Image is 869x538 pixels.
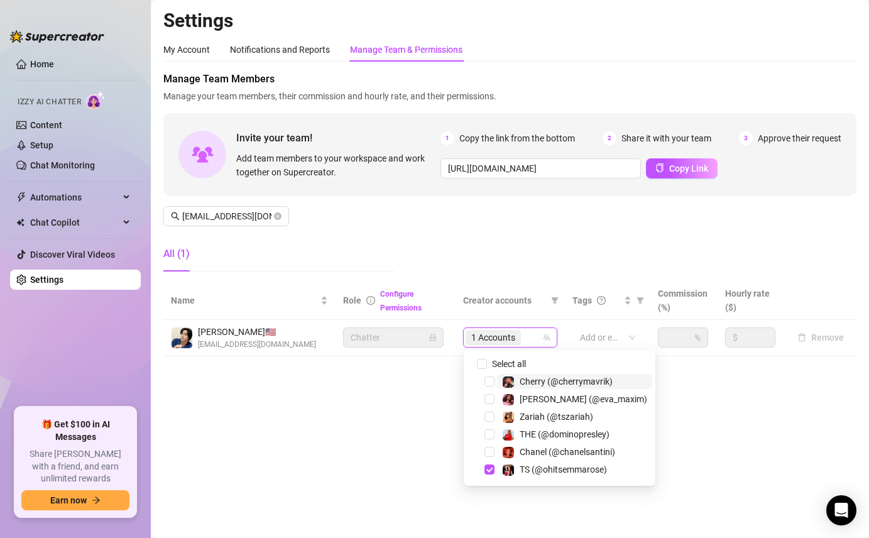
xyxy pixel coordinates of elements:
span: info-circle [366,296,375,305]
div: Notifications and Reports [230,43,330,57]
span: filter [551,297,559,304]
span: Copy Link [669,163,708,173]
a: Settings [30,275,63,285]
span: Chatter [351,328,436,347]
span: question-circle [597,296,606,305]
span: [EMAIL_ADDRESS][DOMAIN_NAME] [198,339,316,351]
span: Select tree node [484,376,495,387]
div: Manage Team & Permissions [350,43,462,57]
a: Home [30,59,54,69]
span: [PERSON_NAME] (@eva_maxim) [520,394,647,404]
span: Invite your team! [236,130,440,146]
img: THE (@dominopresley) [503,429,514,441]
button: Remove [792,330,849,345]
span: search [171,212,180,221]
img: Cherry (@cherrymavrik) [503,376,514,388]
a: Content [30,120,62,130]
div: My Account [163,43,210,57]
span: Select all [487,357,531,371]
span: Name [171,294,318,307]
img: Harold Bandril [172,327,192,348]
img: Eva (@eva_maxim) [503,394,514,405]
th: Name [163,282,336,320]
div: All (1) [163,246,190,261]
img: AI Chatter [86,91,106,109]
span: Cherry (@cherrymavrik) [520,376,613,387]
span: Share [PERSON_NAME] with a friend, and earn unlimited rewards [21,448,129,485]
span: Izzy AI Chatter [18,96,81,108]
th: Commission (%) [650,282,718,320]
img: Chanel (@chanelsantini) [503,447,514,458]
a: Configure Permissions [380,290,422,312]
span: Manage your team members, their commission and hourly rate, and their permissions. [163,89,856,103]
span: filter [549,291,561,310]
span: 3 [739,131,753,145]
span: Copy the link from the bottom [459,131,575,145]
th: Hourly rate ($) [718,282,785,320]
span: Approve their request [758,131,841,145]
span: Earn now [50,495,87,505]
button: Earn nowarrow-right [21,490,129,510]
button: Copy Link [646,158,718,178]
span: Creator accounts [463,294,546,307]
div: Open Intercom Messenger [826,495,856,525]
img: logo-BBDzfeDw.svg [10,30,104,43]
span: Select tree node [484,464,495,475]
span: copy [655,163,664,172]
span: Role [343,295,361,305]
a: Chat Monitoring [30,160,95,170]
span: [PERSON_NAME] 🇺🇸 [198,325,316,339]
span: Select tree node [484,429,495,439]
a: Discover Viral Videos [30,250,115,260]
span: Add team members to your workspace and work together on Supercreator. [236,151,435,179]
span: lock [429,334,437,341]
span: thunderbolt [16,192,26,202]
span: Tags [572,294,592,307]
span: Select tree node [484,412,495,422]
h2: Settings [163,9,856,33]
span: arrow-right [92,496,101,505]
span: 1 [440,131,454,145]
span: Select tree node [484,447,495,457]
button: close-circle [274,212,281,220]
span: Select tree node [484,394,495,404]
span: 2 [603,131,616,145]
span: 1 Accounts [471,331,515,344]
span: Share it with your team [621,131,711,145]
span: 🎁 Get $100 in AI Messages [21,419,129,443]
span: Chat Copilot [30,212,119,233]
span: team [543,334,550,341]
img: TS (@ohitsemmarose) [503,464,514,476]
span: Automations [30,187,119,207]
span: Zariah (@tszariah) [520,412,593,422]
a: Setup [30,140,53,150]
span: filter [634,291,647,310]
span: 1 Accounts [466,330,521,345]
input: Search members [182,209,271,223]
img: Chat Copilot [16,218,25,227]
span: THE (@dominopresley) [520,429,609,439]
img: Zariah (@tszariah) [503,412,514,423]
span: Chanel (@chanelsantini) [520,447,615,457]
span: Manage Team Members [163,72,856,87]
span: TS (@ohitsemmarose) [520,464,607,475]
span: filter [637,297,644,304]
